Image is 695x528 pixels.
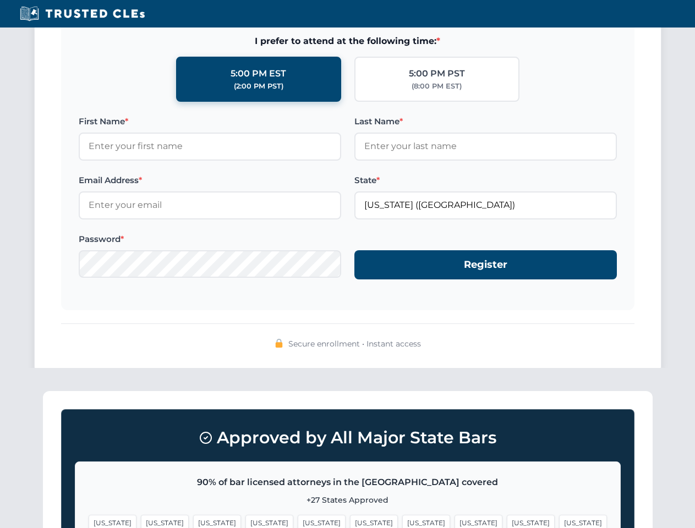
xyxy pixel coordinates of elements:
[79,174,341,187] label: Email Address
[354,174,617,187] label: State
[354,250,617,279] button: Register
[79,233,341,246] label: Password
[79,34,617,48] span: I prefer to attend at the following time:
[234,81,283,92] div: (2:00 PM PST)
[354,133,617,160] input: Enter your last name
[89,475,607,490] p: 90% of bar licensed attorneys in the [GEOGRAPHIC_DATA] covered
[354,191,617,219] input: Florida (FL)
[288,338,421,350] span: Secure enrollment • Instant access
[75,423,621,453] h3: Approved by All Major State Bars
[79,191,341,219] input: Enter your email
[89,494,607,506] p: +27 States Approved
[354,115,617,128] label: Last Name
[17,5,148,22] img: Trusted CLEs
[409,67,465,81] div: 5:00 PM PST
[412,81,462,92] div: (8:00 PM EST)
[79,133,341,160] input: Enter your first name
[231,67,286,81] div: 5:00 PM EST
[275,339,283,348] img: 🔒
[79,115,341,128] label: First Name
